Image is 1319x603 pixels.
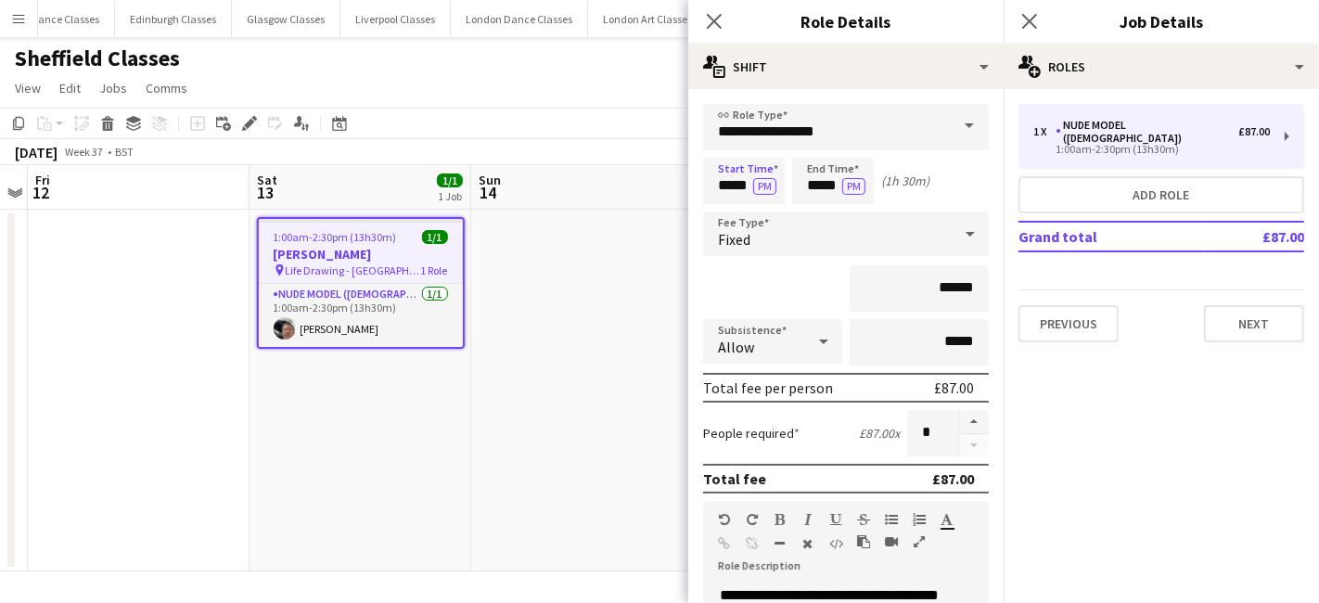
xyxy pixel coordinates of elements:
[718,230,750,249] span: Fixed
[1018,176,1304,213] button: Add role
[259,246,463,263] h3: [PERSON_NAME]
[703,378,833,397] div: Total fee per person
[1238,125,1270,138] div: £87.00
[92,76,134,100] a: Jobs
[15,143,58,161] div: [DATE]
[15,80,41,96] span: View
[59,80,81,96] span: Edit
[476,182,501,203] span: 14
[718,338,754,356] span: Allow
[1033,125,1056,138] div: 1 x
[932,469,974,488] div: £87.00
[829,512,842,527] button: Underline
[257,217,465,349] app-job-card: 1:00am-2:30pm (13h30m)1/1[PERSON_NAME] Life Drawing - [GEOGRAPHIC_DATA]1 RoleNude Model ([DEMOGRA...
[688,45,1004,89] div: Shift
[15,45,180,72] h1: Sheffield Classes
[7,76,48,100] a: View
[99,80,127,96] span: Jobs
[421,263,448,277] span: 1 Role
[437,173,463,187] span: 1/1
[746,512,759,527] button: Redo
[146,80,187,96] span: Comms
[1004,45,1319,89] div: Roles
[1018,222,1204,251] td: Grand total
[829,536,842,551] button: HTML Code
[801,512,814,527] button: Italic
[774,536,787,551] button: Horizontal Line
[885,512,898,527] button: Unordered List
[138,76,195,100] a: Comms
[257,172,277,188] span: Sat
[438,189,462,203] div: 1 Job
[703,469,766,488] div: Total fee
[857,512,870,527] button: Strikethrough
[479,172,501,188] span: Sun
[703,425,800,442] label: People required
[274,230,397,244] span: 1:00am-2:30pm (13h30m)
[588,1,708,37] button: London Art Classes
[859,425,900,442] div: £87.00 x
[881,173,929,189] div: (1h 30m)
[451,1,588,37] button: London Dance Classes
[1204,305,1304,342] button: Next
[688,9,1004,33] h3: Role Details
[913,512,926,527] button: Ordered List
[115,1,232,37] button: Edinburgh Classes
[232,1,340,37] button: Glasgow Classes
[52,76,88,100] a: Edit
[1056,119,1238,145] div: Nude Model ([DEMOGRAPHIC_DATA])
[35,172,50,188] span: Fri
[801,536,814,551] button: Clear Formatting
[32,182,50,203] span: 12
[857,534,870,549] button: Paste as plain text
[61,145,108,159] span: Week 37
[259,284,463,347] app-card-role: Nude Model ([DEMOGRAPHIC_DATA])1/11:00am-2:30pm (13h30m)[PERSON_NAME]
[913,534,926,549] button: Fullscreen
[959,410,989,434] button: Increase
[1204,222,1304,251] td: £87.00
[934,378,974,397] div: £87.00
[422,230,448,244] span: 1/1
[1018,305,1119,342] button: Previous
[115,145,134,159] div: BST
[254,182,277,203] span: 13
[718,512,731,527] button: Undo
[753,178,776,195] button: PM
[340,1,451,37] button: Liverpool Classes
[1004,9,1319,33] h3: Job Details
[842,178,865,195] button: PM
[1033,145,1270,154] div: 1:00am-2:30pm (13h30m)
[774,512,787,527] button: Bold
[286,263,421,277] span: Life Drawing - [GEOGRAPHIC_DATA]
[941,512,954,527] button: Text Color
[885,534,898,549] button: Insert video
